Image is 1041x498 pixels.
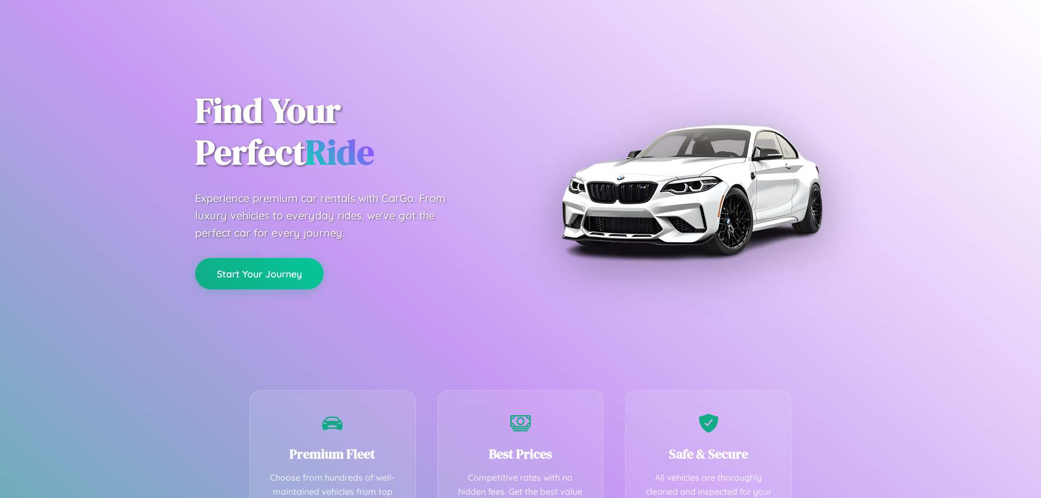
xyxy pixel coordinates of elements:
[266,445,399,463] h3: Premium Fleet
[305,128,374,176] span: Ride
[195,190,466,242] p: Experience premium car rentals with CarGo. From luxury vehicles to everyday rides, we've got the ...
[642,445,775,463] h3: Safe & Secure
[195,258,324,289] button: Start Your Journey
[454,445,587,463] h3: Best Prices
[195,90,504,173] h1: Find Your Perfect
[556,54,827,325] img: Premium BMW car rental vehicle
